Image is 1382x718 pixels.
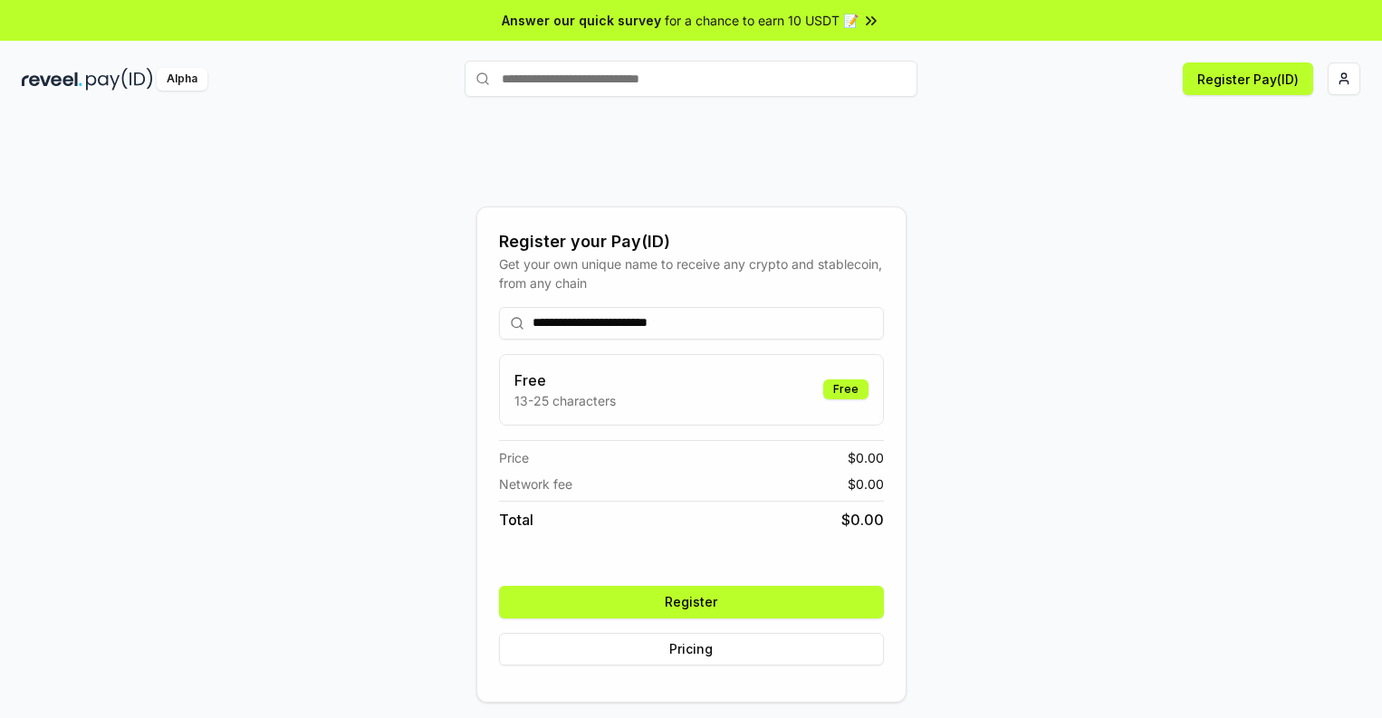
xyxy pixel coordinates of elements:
[514,391,616,410] p: 13-25 characters
[502,11,661,30] span: Answer our quick survey
[848,474,884,493] span: $ 0.00
[514,369,616,391] h3: Free
[499,474,572,493] span: Network fee
[499,254,884,292] div: Get your own unique name to receive any crypto and stablecoin, from any chain
[499,229,884,254] div: Register your Pay(ID)
[499,586,884,618] button: Register
[499,633,884,665] button: Pricing
[665,11,859,30] span: for a chance to earn 10 USDT 📝
[848,448,884,467] span: $ 0.00
[823,379,869,399] div: Free
[22,68,82,91] img: reveel_dark
[499,509,533,531] span: Total
[841,509,884,531] span: $ 0.00
[86,68,153,91] img: pay_id
[157,68,207,91] div: Alpha
[499,448,529,467] span: Price
[1183,62,1313,95] button: Register Pay(ID)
